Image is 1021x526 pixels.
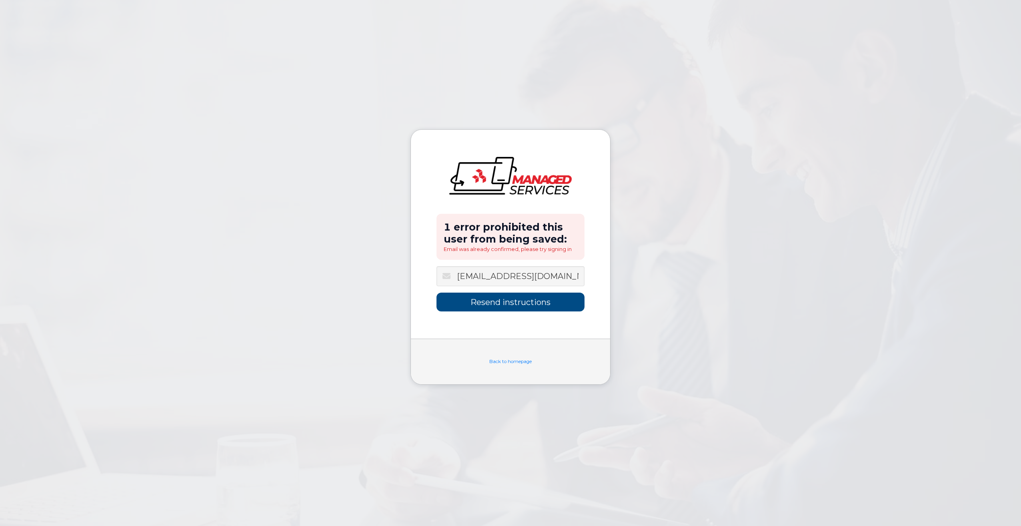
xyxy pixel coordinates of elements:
[436,266,585,286] input: Email
[489,359,532,364] a: Back to homepage
[444,221,577,245] h2: 1 error prohibited this user from being saved:
[436,293,585,311] input: Resend instructions
[449,157,572,195] img: logo-large.png
[444,245,577,253] li: Email was already confirmed, please try signing in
